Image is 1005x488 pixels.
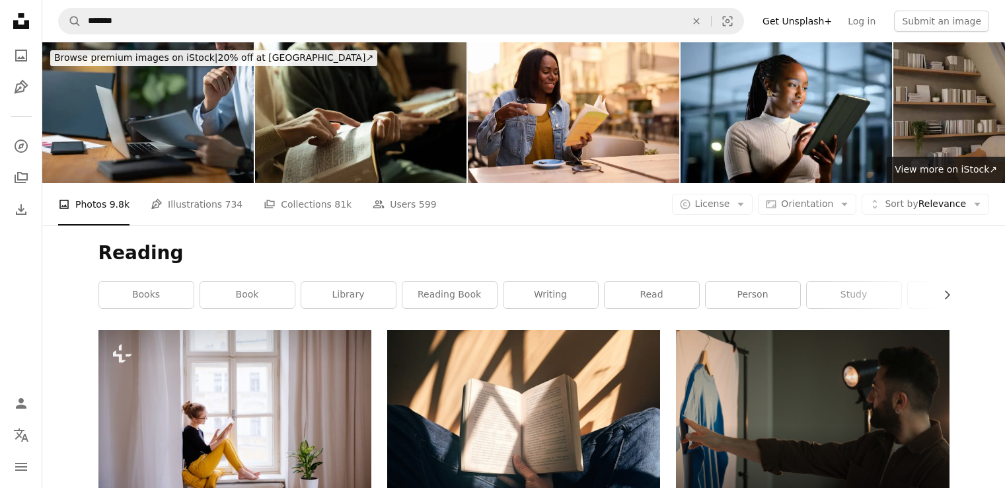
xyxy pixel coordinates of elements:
img: Businessman reading documents and thinking in office at night [42,42,254,183]
a: person holding book sitting on brown surface [387,427,660,438]
button: Language [8,422,34,448]
button: Submit an image [894,11,989,32]
img: Christian group are praying to god with the bible and sharing the gospel. [255,42,466,183]
a: Collections [8,165,34,191]
span: Sort by [885,198,918,209]
a: Log in [840,11,883,32]
a: books [99,282,194,308]
span: 599 [419,197,437,212]
a: Download History [8,196,34,223]
a: Illustrations 734 [151,183,242,225]
a: study [807,282,901,308]
button: scroll list to the right [935,282,949,308]
a: Photos [8,42,34,69]
img: Tablet, office and black woman in business at night to research or review design for ads. Technol... [681,42,892,183]
span: Browse premium images on iStock | [54,52,217,63]
span: Orientation [781,198,833,209]
button: License [672,194,753,215]
button: Orientation [758,194,856,215]
a: library [301,282,396,308]
form: Find visuals sitewide [58,8,744,34]
a: Browse premium images on iStock|20% off at [GEOGRAPHIC_DATA]↗ [42,42,385,74]
a: studying [908,282,1002,308]
a: Users 599 [373,183,436,225]
button: Clear [682,9,711,34]
a: writing [503,282,598,308]
button: Visual search [712,9,743,34]
a: read [605,282,699,308]
button: Menu [8,454,34,480]
a: Get Unsplash+ [755,11,840,32]
span: 81k [334,197,352,212]
a: reading book [402,282,497,308]
a: A young happy college female student with a book sitting on window sill at home, studying. [98,411,371,423]
a: View more on iStock↗ [887,157,1005,183]
button: Sort byRelevance [862,194,989,215]
span: View more on iStock ↗ [895,164,997,175]
span: Relevance [885,198,966,211]
a: Log in / Sign up [8,390,34,417]
a: Explore [8,133,34,159]
a: Collections 81k [264,183,352,225]
span: 734 [225,197,243,212]
button: Search Unsplash [59,9,81,34]
a: book [200,282,295,308]
span: 20% off at [GEOGRAPHIC_DATA] ↗ [54,52,373,63]
a: person [706,282,800,308]
h1: Reading [98,241,949,265]
a: Illustrations [8,74,34,101]
span: License [695,198,730,209]
img: Woman is sitting in a cafe and enjoying her coffee while reading a book [468,42,679,183]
